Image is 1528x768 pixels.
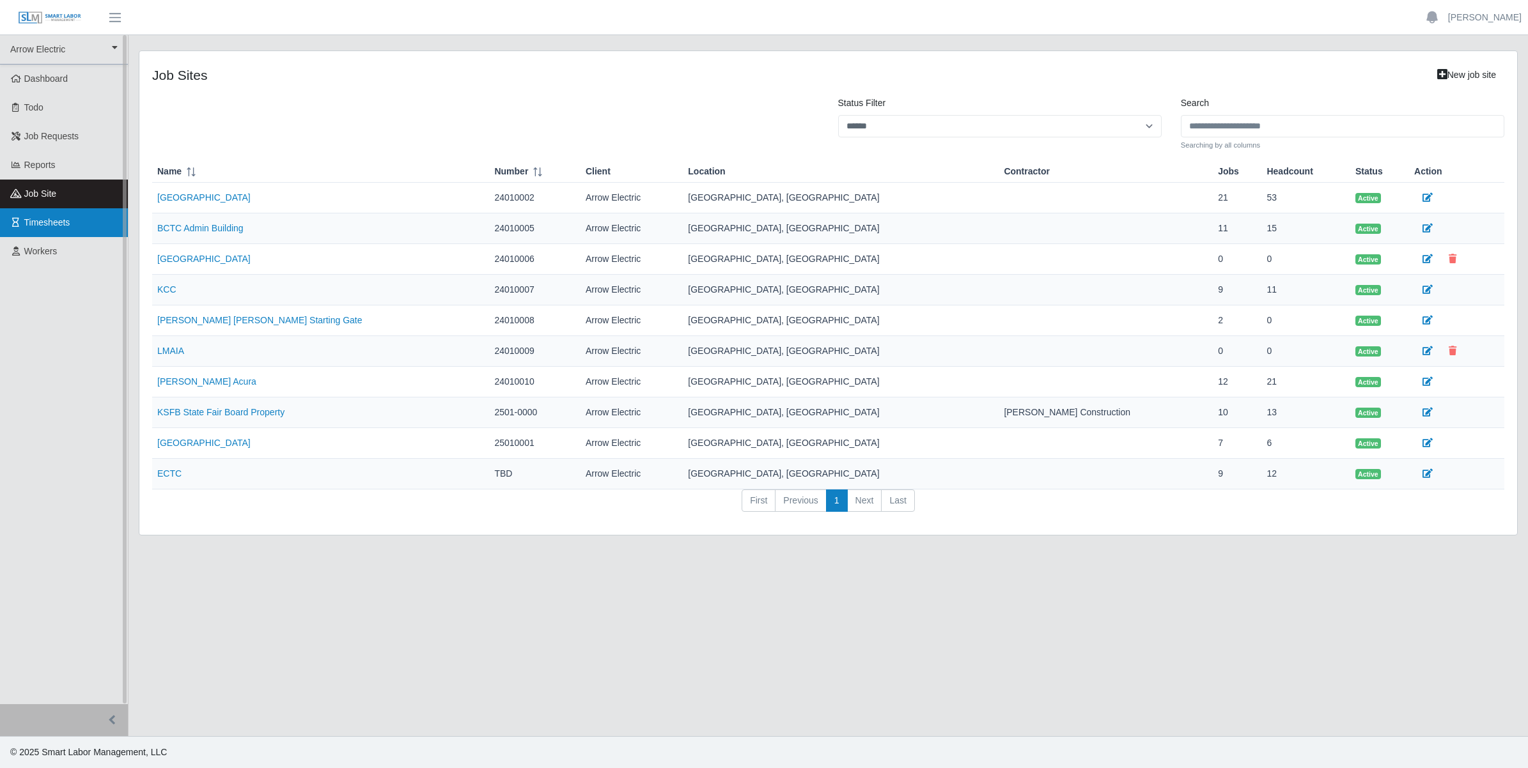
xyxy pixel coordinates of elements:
span: Active [1355,377,1381,387]
td: Arrow Electric [581,244,683,275]
td: [GEOGRAPHIC_DATA], [GEOGRAPHIC_DATA] [683,428,999,459]
span: © 2025 Smart Labor Management, LLC [10,747,167,757]
a: KCC [157,284,176,295]
span: Jobs [1218,165,1239,178]
span: Contractor [1004,165,1050,178]
span: Active [1355,408,1381,418]
td: [GEOGRAPHIC_DATA], [GEOGRAPHIC_DATA] [683,305,999,336]
td: 24010008 [489,305,580,336]
td: 9 [1213,459,1261,489]
td: 24010009 [489,336,580,367]
td: Arrow Electric [581,459,683,489]
span: Headcount [1267,165,1313,178]
td: Arrow Electric [581,428,683,459]
a: LMAIA [157,346,184,356]
td: 0 [1213,244,1261,275]
td: [GEOGRAPHIC_DATA], [GEOGRAPHIC_DATA] [683,397,999,428]
td: 0 [1261,305,1350,336]
span: Dashboard [24,73,68,84]
a: [PERSON_NAME] [1448,11,1522,24]
span: Number [494,165,528,178]
td: [GEOGRAPHIC_DATA], [GEOGRAPHIC_DATA] [683,213,999,244]
td: [PERSON_NAME] Construction [999,397,1213,428]
a: [PERSON_NAME] Acura [157,376,256,387]
td: 11 [1261,275,1350,305]
td: 24010007 [489,275,580,305]
h4: job sites [152,67,1162,83]
td: 10 [1213,397,1261,428]
span: Client [586,165,611,178]
a: 1 [826,489,848,512]
span: Active [1355,316,1381,326]
td: [GEOGRAPHIC_DATA], [GEOGRAPHIC_DATA] [683,183,999,213]
td: 24010006 [489,244,580,275]
td: Arrow Electric [581,213,683,244]
span: Action [1414,165,1442,178]
td: [GEOGRAPHIC_DATA], [GEOGRAPHIC_DATA] [683,336,999,367]
a: [PERSON_NAME] [PERSON_NAME] Starting Gate [157,315,363,325]
span: Location [688,165,725,178]
span: Active [1355,285,1381,295]
td: Arrow Electric [581,183,683,213]
td: 24010002 [489,183,580,213]
td: 11 [1213,213,1261,244]
a: KSFB State Fair Board Property [157,407,285,417]
a: [GEOGRAPHIC_DATA] [157,254,251,264]
td: 2501-0000 [489,397,580,428]
label: Search [1181,96,1209,110]
td: Arrow Electric [581,305,683,336]
td: 0 [1261,336,1350,367]
td: 12 [1213,367,1261,397]
span: Active [1355,224,1381,234]
a: [GEOGRAPHIC_DATA] [157,192,251,203]
td: [GEOGRAPHIC_DATA], [GEOGRAPHIC_DATA] [683,367,999,397]
span: Name [157,165,182,178]
a: BCTC Admin Building [157,223,244,233]
small: Searching by all columns [1181,140,1504,151]
img: SLM Logo [18,11,82,25]
label: Status Filter [838,96,886,110]
td: 12 [1261,459,1350,489]
td: Arrow Electric [581,275,683,305]
a: [GEOGRAPHIC_DATA] [157,438,251,448]
span: Active [1355,346,1381,357]
td: 24010010 [489,367,580,397]
td: [GEOGRAPHIC_DATA], [GEOGRAPHIC_DATA] [683,244,999,275]
span: Job Requests [24,131,79,141]
span: Status [1355,165,1383,178]
td: 0 [1261,244,1350,275]
span: Todo [24,102,43,112]
td: [GEOGRAPHIC_DATA], [GEOGRAPHIC_DATA] [683,275,999,305]
td: Arrow Electric [581,397,683,428]
span: Workers [24,246,58,256]
span: Active [1355,193,1381,203]
span: Active [1355,438,1381,449]
span: job site [24,188,57,199]
td: 25010001 [489,428,580,459]
td: 6 [1261,428,1350,459]
td: 7 [1213,428,1261,459]
td: 2 [1213,305,1261,336]
a: ECTC [157,468,182,479]
a: New job site [1429,64,1504,86]
td: 15 [1261,213,1350,244]
td: 21 [1213,183,1261,213]
span: Active [1355,254,1381,265]
td: 13 [1261,397,1350,428]
td: [GEOGRAPHIC_DATA], [GEOGRAPHIC_DATA] [683,459,999,489]
td: 21 [1261,367,1350,397]
td: 9 [1213,275,1261,305]
span: Reports [24,160,56,170]
td: Arrow Electric [581,367,683,397]
td: 53 [1261,183,1350,213]
span: Timesheets [24,217,70,227]
td: TBD [489,459,580,489]
td: 24010005 [489,213,580,244]
nav: pagination [152,489,1504,523]
td: Arrow Electric [581,336,683,367]
span: Active [1355,469,1381,479]
td: 0 [1213,336,1261,367]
